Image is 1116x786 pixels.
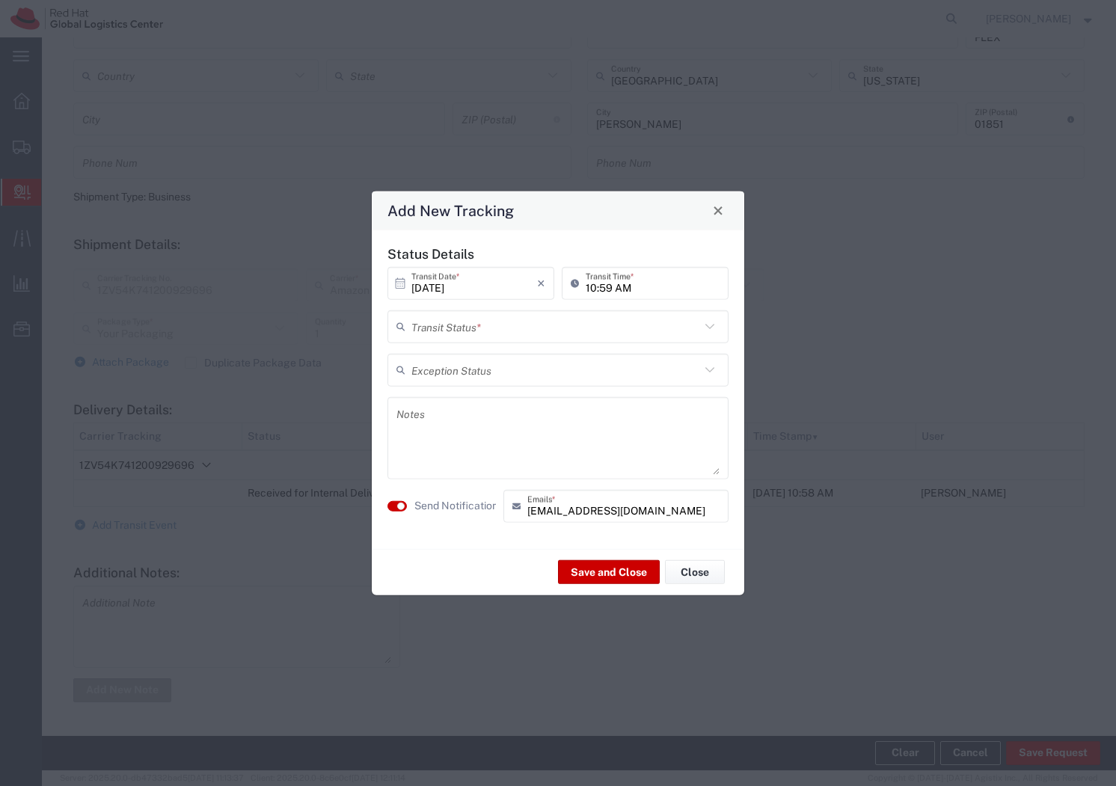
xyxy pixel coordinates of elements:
[387,200,514,221] h4: Add New Tracking
[708,200,729,221] button: Close
[537,271,545,295] i: ×
[558,560,660,584] button: Save and Close
[665,560,725,584] button: Close
[414,498,496,514] agx-label: Send Notification
[387,245,729,261] h5: Status Details
[414,498,498,514] label: Send Notification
